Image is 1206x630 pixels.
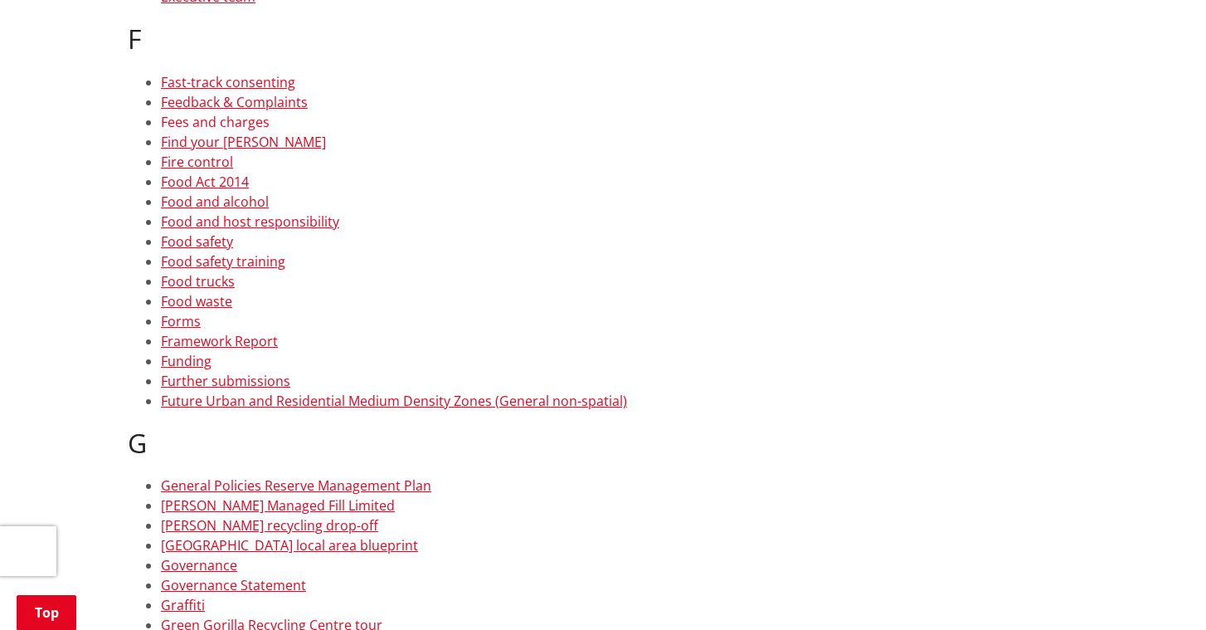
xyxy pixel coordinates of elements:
a: [GEOGRAPHIC_DATA] local area blueprint [161,536,418,554]
a: Food and alcohol [161,193,269,211]
a: Future Urban and Residential Medium Density Zones (General non-spatial) [161,392,627,410]
a: Framework Report [161,332,278,350]
h2: F [128,23,1078,55]
a: [PERSON_NAME] Managed Fill Limited [161,496,395,515]
a: Graffiti [161,596,205,614]
a: General Policies Reserve Management Plan [161,476,431,495]
a: Food Act 2014 [161,173,249,191]
h2: G [128,427,1078,459]
a: Forms [161,312,201,330]
iframe: Messenger Launcher [1130,560,1189,620]
a: Food trucks [161,272,235,291]
a: [PERSON_NAME] recycling drop-off [161,516,378,535]
a: Governance [161,556,237,574]
a: Food and host responsibility [161,212,339,231]
a: Top [17,595,76,630]
a: Fire control [161,153,233,171]
a: Fast-track consenting [161,73,295,91]
a: Feedback & Complaints [161,93,308,111]
a: Food safety training [161,252,285,271]
a: Find your [PERSON_NAME] [161,133,326,151]
a: Funding [161,352,212,370]
a: Governance Statement [161,576,306,594]
a: Fees and charges [161,113,270,131]
a: Food waste [161,292,232,310]
a: Further submissions [161,372,290,390]
a: Food safety [161,232,233,251]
